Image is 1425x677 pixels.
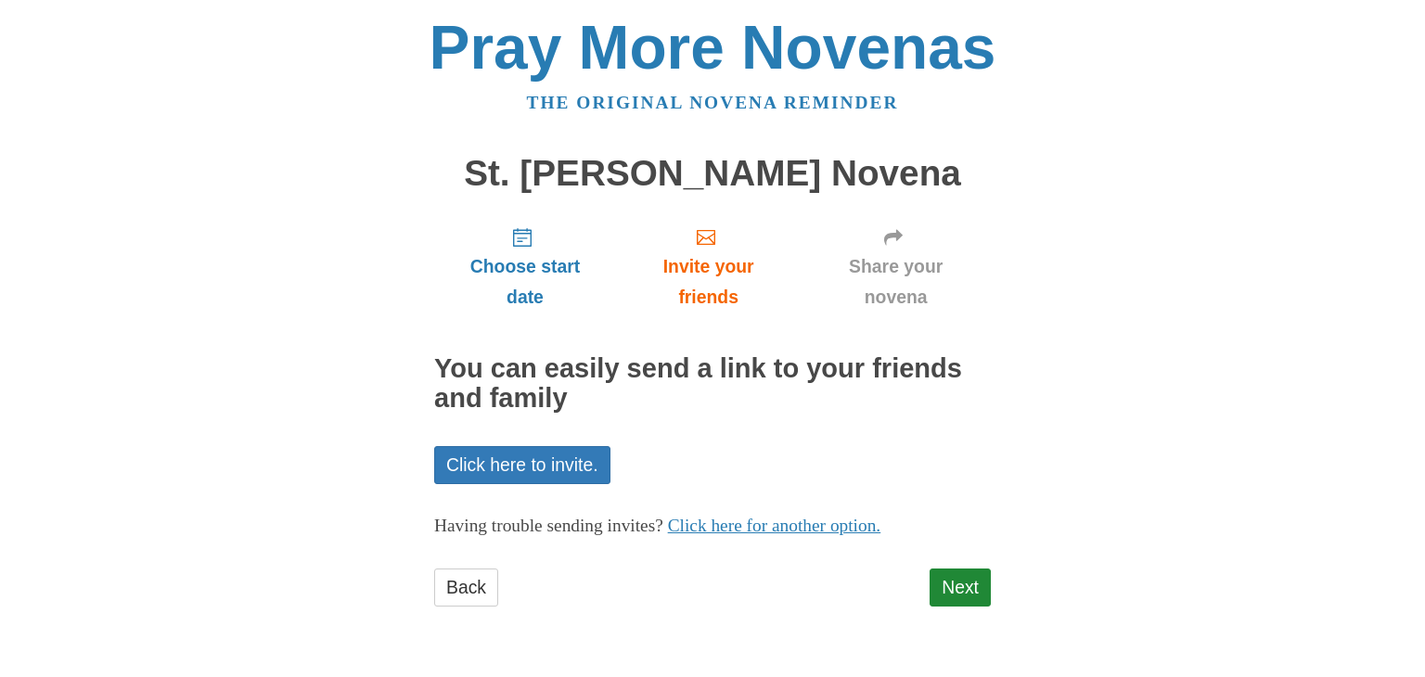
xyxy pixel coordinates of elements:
span: Having trouble sending invites? [434,516,663,535]
a: Click here for another option. [668,516,881,535]
span: Invite your friends [635,251,782,313]
a: Click here to invite. [434,446,610,484]
a: The original novena reminder [527,93,899,112]
h1: St. [PERSON_NAME] Novena [434,154,991,194]
a: Share your novena [801,211,991,322]
span: Choose start date [453,251,597,313]
a: Back [434,568,498,607]
a: Choose start date [434,211,616,322]
a: Invite your friends [616,211,801,322]
a: Pray More Novenas [430,13,996,82]
a: Next [930,568,991,607]
span: Share your novena [819,251,972,313]
h2: You can easily send a link to your friends and family [434,354,991,414]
